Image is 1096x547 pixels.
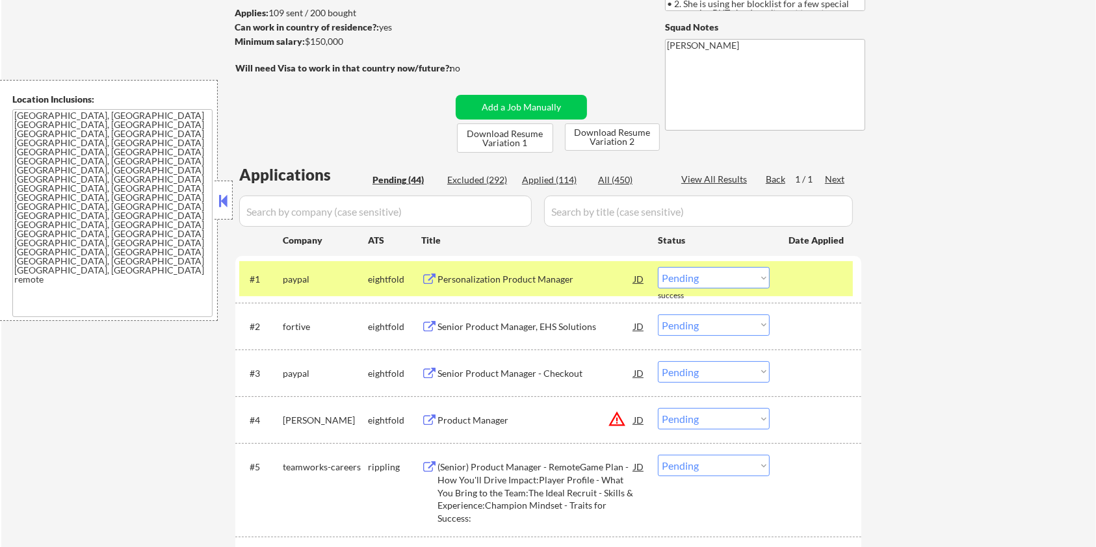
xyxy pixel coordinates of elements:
[250,414,272,427] div: #4
[250,367,272,380] div: #3
[608,410,626,428] button: warning_amber
[598,173,663,186] div: All (450)
[457,123,553,153] button: Download Resume Variation 1
[437,320,634,333] div: Senior Product Manager, EHS Solutions
[368,461,421,474] div: rippling
[235,7,268,18] strong: Applies:
[368,234,421,247] div: ATS
[447,173,512,186] div: Excluded (292)
[368,414,421,427] div: eightfold
[437,461,634,524] div: (Senior) Product Manager - RemoteGame Plan - How You'll Drive Impact:Player Profile - What You Br...
[283,461,368,474] div: teamworks-careers
[12,93,213,106] div: Location Inclusions:
[789,234,846,247] div: Date Applied
[250,273,272,286] div: #1
[235,36,305,47] strong: Minimum salary:
[283,414,368,427] div: [PERSON_NAME]
[633,361,646,385] div: JD
[658,228,770,251] div: Status
[795,173,825,186] div: 1 / 1
[633,314,646,338] div: JD
[450,62,487,75] div: no
[544,196,853,227] input: Search by title (case sensitive)
[235,35,451,48] div: $150,000
[283,320,368,333] div: fortive
[239,196,532,227] input: Search by company (case sensitive)
[665,21,865,34] div: Squad Notes
[250,461,272,474] div: #5
[235,21,447,34] div: yes
[522,173,587,186] div: Applied (114)
[239,167,368,183] div: Applications
[681,173,751,186] div: View All Results
[283,234,368,247] div: Company
[283,367,368,380] div: paypal
[235,21,379,32] strong: Can work in country of residence?:
[235,62,452,73] strong: Will need Visa to work in that country now/future?:
[565,123,660,151] button: Download Resume Variation 2
[766,173,787,186] div: Back
[368,320,421,333] div: eightfold
[368,273,421,286] div: eightfold
[633,455,646,478] div: JD
[456,95,587,120] button: Add a Job Manually
[633,267,646,290] div: JD
[658,290,710,301] div: success
[250,320,272,333] div: #2
[825,173,846,186] div: Next
[368,367,421,380] div: eightfold
[437,273,634,286] div: Personalization Product Manager
[421,234,646,247] div: Title
[437,367,634,380] div: Senior Product Manager - Checkout
[633,408,646,431] div: JD
[283,273,368,286] div: paypal
[235,6,451,19] div: 109 sent / 200 bought
[372,173,437,186] div: Pending (44)
[437,414,634,427] div: Product Manager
